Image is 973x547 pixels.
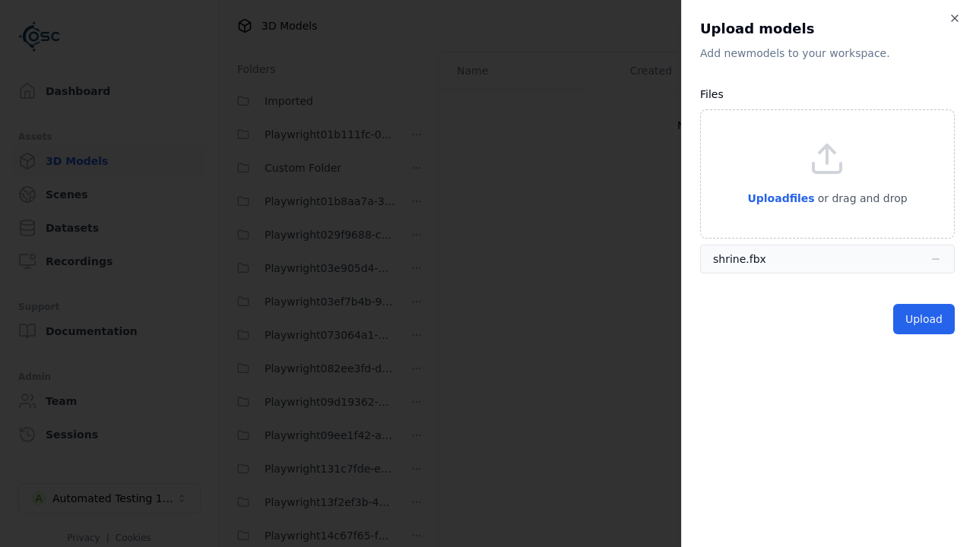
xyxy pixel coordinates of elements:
[700,46,955,61] p: Add new model s to your workspace.
[815,189,908,207] p: or drag and drop
[893,304,955,334] button: Upload
[747,192,814,204] span: Upload files
[700,88,724,100] label: Files
[700,18,955,40] h2: Upload models
[713,251,766,267] div: shrine.fbx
